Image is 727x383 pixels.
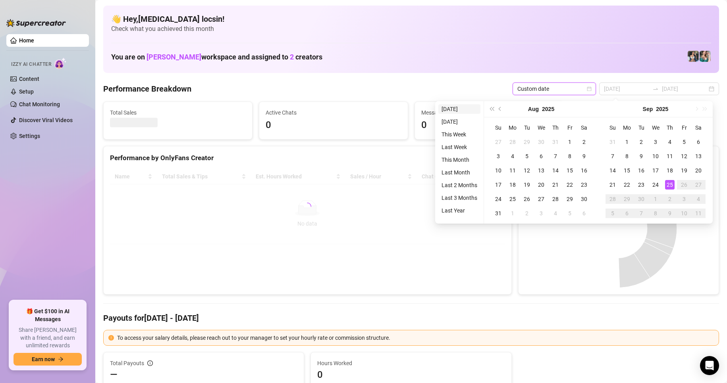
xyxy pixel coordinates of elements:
[622,166,632,175] div: 15
[565,180,575,190] div: 22
[579,180,589,190] div: 23
[577,121,591,135] th: Sa
[147,360,153,366] span: info-circle
[677,178,691,192] td: 2025-09-26
[636,194,646,204] div: 30
[679,180,689,190] div: 26
[694,180,703,190] div: 27
[656,101,668,117] button: Choose a year
[606,149,620,163] td: 2025-09-07
[606,206,620,220] td: 2025-10-05
[565,166,575,175] div: 15
[620,206,634,220] td: 2025-10-06
[110,368,118,381] span: —
[677,192,691,206] td: 2025-10-03
[608,194,617,204] div: 28
[19,133,40,139] a: Settings
[536,209,546,218] div: 3
[520,192,534,206] td: 2025-08-26
[534,135,548,149] td: 2025-07-30
[677,149,691,163] td: 2025-09-12
[487,101,496,117] button: Last year (Control + left)
[648,149,663,163] td: 2025-09-10
[587,86,592,91] span: calendar
[634,135,648,149] td: 2025-09-02
[491,192,505,206] td: 2025-08-24
[494,166,503,175] div: 10
[648,192,663,206] td: 2025-10-01
[438,142,480,152] li: Last Week
[634,149,648,163] td: 2025-09-09
[652,86,659,92] span: to
[438,104,480,114] li: [DATE]
[534,163,548,178] td: 2025-08-13
[520,135,534,149] td: 2025-07-29
[438,155,480,165] li: This Month
[534,206,548,220] td: 2025-09-03
[534,192,548,206] td: 2025-08-27
[636,151,646,161] div: 9
[608,180,617,190] div: 21
[563,206,577,220] td: 2025-09-05
[491,135,505,149] td: 2025-07-27
[421,118,557,133] span: 0
[505,178,520,192] td: 2025-08-18
[691,178,706,192] td: 2025-09-27
[505,149,520,163] td: 2025-08-04
[528,101,539,117] button: Choose a month
[608,151,617,161] div: 7
[694,209,703,218] div: 11
[608,166,617,175] div: 14
[663,121,677,135] th: Th
[6,19,66,27] img: logo-BBDzfeDw.svg
[679,137,689,147] div: 5
[663,149,677,163] td: 2025-09-11
[563,178,577,192] td: 2025-08-22
[679,151,689,161] div: 12
[508,151,517,161] div: 4
[110,153,505,163] div: Performance by OnlyFans Creator
[548,192,563,206] td: 2025-08-28
[665,137,675,147] div: 4
[565,151,575,161] div: 8
[636,180,646,190] div: 23
[663,178,677,192] td: 2025-09-25
[522,137,532,147] div: 29
[651,209,660,218] div: 8
[11,61,51,68] span: Izzy AI Chatter
[494,137,503,147] div: 27
[438,130,480,139] li: This Week
[563,163,577,178] td: 2025-08-15
[606,121,620,135] th: Su
[147,53,201,61] span: [PERSON_NAME]
[606,163,620,178] td: 2025-09-14
[577,149,591,163] td: 2025-08-09
[421,108,557,117] span: Messages Sent
[663,192,677,206] td: 2025-10-02
[636,209,646,218] div: 7
[622,209,632,218] div: 6
[694,166,703,175] div: 20
[622,151,632,161] div: 8
[551,166,560,175] div: 14
[579,151,589,161] div: 9
[620,149,634,163] td: 2025-09-08
[606,178,620,192] td: 2025-09-21
[108,335,114,341] span: exclamation-circle
[520,206,534,220] td: 2025-09-02
[317,368,505,381] span: 0
[32,356,55,362] span: Earn now
[534,121,548,135] th: We
[551,209,560,218] div: 4
[548,206,563,220] td: 2025-09-04
[110,108,246,117] span: Total Sales
[608,209,617,218] div: 5
[13,326,82,350] span: Share [PERSON_NAME] with a friend, and earn unlimited rewards
[19,117,73,123] a: Discover Viral Videos
[563,121,577,135] th: Fr
[536,151,546,161] div: 6
[505,192,520,206] td: 2025-08-25
[577,135,591,149] td: 2025-08-02
[651,166,660,175] div: 17
[648,135,663,149] td: 2025-09-03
